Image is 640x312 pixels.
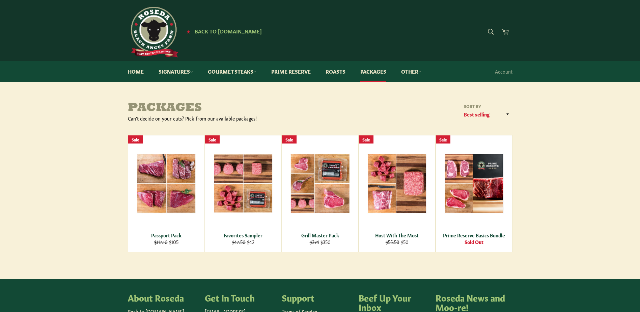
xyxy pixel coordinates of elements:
a: Prime Reserve Basics Bundle Prime Reserve Basics Bundle Sold Out [436,135,512,252]
s: $374 [310,238,319,245]
a: Passport Pack Passport Pack $117.10 $105 [128,135,205,252]
div: Sold Out [440,239,508,245]
img: Host With The Most [367,154,427,213]
a: Signatures [152,61,200,82]
h4: Roseda News and Moo-re! [436,293,506,311]
div: $50 [363,239,431,245]
img: Grill Master Pack [290,154,350,213]
h4: Get In Touch [205,293,275,302]
a: Grill Master Pack Grill Master Pack $374 $350 [282,135,359,252]
h4: About Roseda [128,293,198,302]
s: $117.10 [154,238,168,245]
a: ★ Back to [DOMAIN_NAME] [183,29,262,34]
h4: Beef Up Your Inbox [359,293,429,311]
div: Sale [205,135,220,144]
s: $47.50 [232,238,246,245]
div: Prime Reserve Basics Bundle [440,232,508,238]
a: Packages [354,61,393,82]
s: $55.50 [386,238,399,245]
div: Sale [128,135,143,144]
div: $42 [209,239,277,245]
div: Grill Master Pack [286,232,354,238]
a: Gourmet Steaks [201,61,263,82]
h1: Packages [128,102,320,115]
a: Host With The Most Host With The Most $55.50 $50 [359,135,436,252]
a: Roasts [319,61,352,82]
div: $105 [132,239,200,245]
span: Back to [DOMAIN_NAME] [195,27,262,34]
div: Host With The Most [363,232,431,238]
div: Sale [436,135,450,144]
img: Prime Reserve Basics Bundle [444,154,504,213]
img: Favorites Sampler [214,154,273,213]
div: Sale [282,135,297,144]
img: Roseda Beef [128,7,178,57]
a: Favorites Sampler Favorites Sampler $47.50 $42 [205,135,282,252]
span: ★ [187,29,190,34]
div: Passport Pack [132,232,200,238]
a: Other [394,61,428,82]
a: Account [492,61,516,81]
div: Favorites Sampler [209,232,277,238]
a: Prime Reserve [265,61,317,82]
h4: Support [282,293,352,302]
div: Can't decide on your cuts? Pick from our available packages! [128,115,320,122]
img: Passport Pack [137,154,196,213]
label: Sort by [462,103,512,109]
div: $350 [286,239,354,245]
a: Home [121,61,150,82]
div: Sale [359,135,373,144]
